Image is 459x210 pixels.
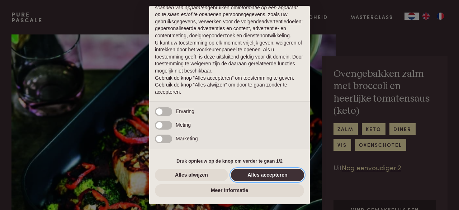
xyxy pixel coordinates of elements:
button: Meer informatie [155,184,304,197]
p: U kunt uw toestemming op elk moment vrijelijk geven, weigeren of intrekken door het voorkeurenpan... [155,39,304,75]
button: Alles accepteren [231,169,304,182]
button: Alles afwijzen [155,169,228,182]
p: Gebruik de knop “Alles accepteren” om toestemming te geven. Gebruik de knop “Alles afwijzen” om d... [155,75,304,96]
span: Ervaring [176,108,194,114]
button: advertentiedoelen [261,18,301,25]
span: Meting [176,122,191,128]
span: Marketing [176,136,198,141]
